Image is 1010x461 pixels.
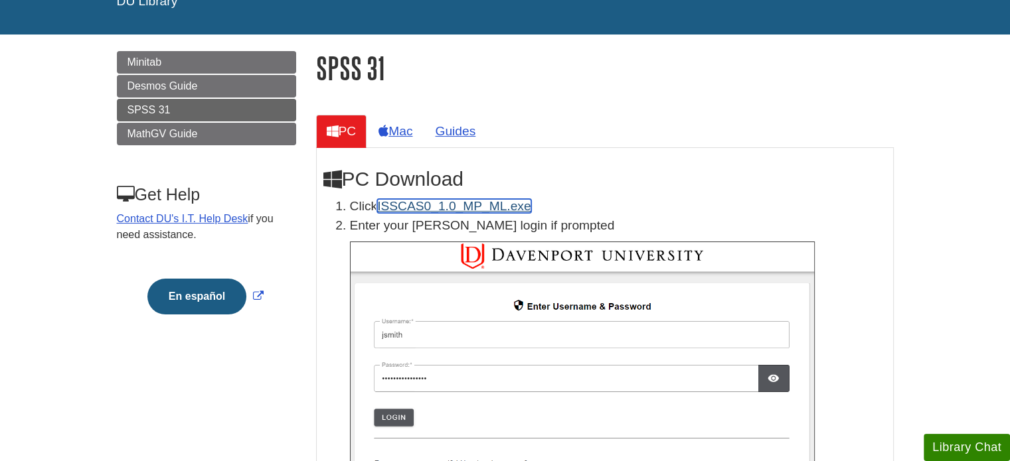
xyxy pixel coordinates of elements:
[117,99,296,121] a: SPSS 31
[127,128,198,139] span: MathGV Guide
[127,56,162,68] span: Minitab
[316,115,367,147] a: PC
[377,199,531,213] a: Download opens in new window
[117,51,296,337] div: Guide Page Menu
[117,211,295,243] p: if you need assistance.
[350,216,886,235] p: Enter your [PERSON_NAME] login if prompted
[127,104,171,115] span: SPSS 31
[350,197,886,216] li: Click
[117,75,296,98] a: Desmos Guide
[117,185,295,204] h3: Get Help
[368,115,423,147] a: Mac
[147,279,246,314] button: En español
[144,291,267,302] a: Link opens in new window
[323,168,886,190] h2: PC Download
[117,51,296,74] a: Minitab
[924,434,1010,461] button: Library Chat
[117,123,296,145] a: MathGV Guide
[316,51,894,85] h1: SPSS 31
[127,80,198,92] span: Desmos Guide
[424,115,486,147] a: Guides
[117,213,248,224] a: Contact DU's I.T. Help Desk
